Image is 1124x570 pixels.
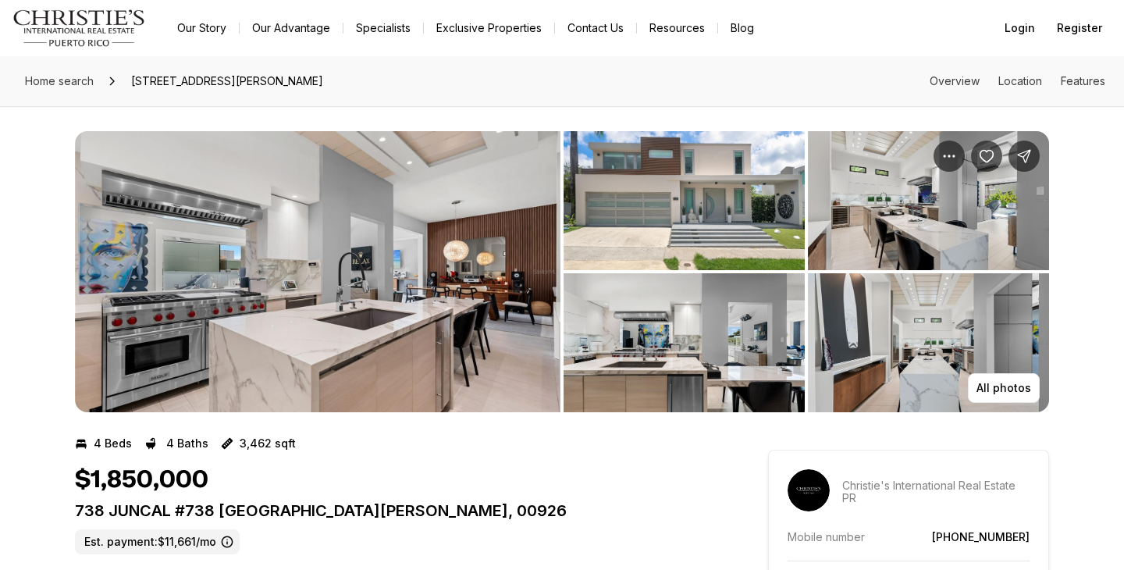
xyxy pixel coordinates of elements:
[75,465,208,495] h1: $1,850,000
[930,74,980,87] a: Skip to: Overview
[788,530,865,543] p: Mobile number
[995,12,1044,44] button: Login
[968,373,1040,403] button: All photos
[1061,74,1105,87] a: Skip to: Features
[343,17,423,39] a: Specialists
[932,530,1030,543] a: [PHONE_NUMBER]
[12,9,146,47] img: logo
[75,501,712,520] p: 738 JUNCAL #738 [GEOGRAPHIC_DATA][PERSON_NAME], 00926
[808,273,1049,412] button: View image gallery
[166,437,208,450] p: 4 Baths
[75,131,560,412] button: View image gallery
[718,17,767,39] a: Blog
[564,131,805,270] button: View image gallery
[240,17,343,39] a: Our Advantage
[971,141,1002,172] button: Save Property: 738 JUNCAL #738
[1057,22,1102,34] span: Register
[165,17,239,39] a: Our Story
[1005,22,1035,34] span: Login
[934,141,965,172] button: Property options
[1008,141,1040,172] button: Share Property: 738 JUNCAL #738
[564,273,805,412] button: View image gallery
[25,74,94,87] span: Home search
[240,437,296,450] p: 3,462 sqft
[424,17,554,39] a: Exclusive Properties
[94,437,132,450] p: 4 Beds
[976,382,1031,394] p: All photos
[75,131,1049,412] div: Listing Photos
[75,131,560,412] li: 1 of 11
[555,17,636,39] button: Contact Us
[144,431,208,456] button: 4 Baths
[125,69,329,94] span: [STREET_ADDRESS][PERSON_NAME]
[75,529,240,554] label: Est. payment: $11,661/mo
[808,131,1049,270] button: View image gallery
[564,131,1049,412] li: 2 of 11
[19,69,100,94] a: Home search
[998,74,1042,87] a: Skip to: Location
[637,17,717,39] a: Resources
[1048,12,1112,44] button: Register
[842,479,1030,504] p: Christie's International Real Estate PR
[930,75,1105,87] nav: Page section menu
